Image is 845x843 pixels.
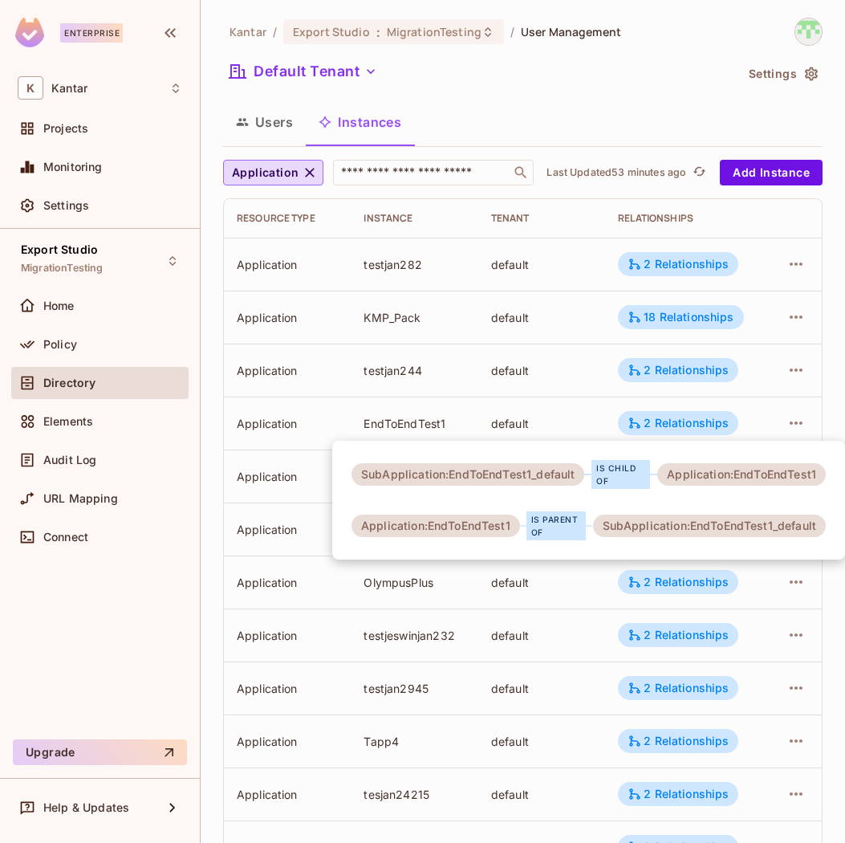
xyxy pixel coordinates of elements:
[593,515,826,537] div: SubApplication:EndToEndTest1_default
[351,515,520,537] div: Application:EndToEndTest1
[657,463,826,486] div: Application:EndToEndTest1
[526,511,587,540] div: is parent of
[591,460,650,489] div: is child of
[351,463,584,486] div: SubApplication:EndToEndTest1_default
